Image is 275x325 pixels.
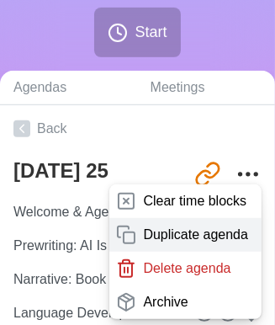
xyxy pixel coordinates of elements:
button: Start [94,8,180,57]
button: Share link [191,157,225,191]
input: Name [7,263,144,296]
input: Name [7,195,144,229]
p: Archive [143,292,188,312]
span: Start [135,21,167,44]
p: Clear time blocks [143,191,246,211]
a: Meetings [137,71,275,105]
button: More [231,157,265,191]
p: Delete agenda [143,258,230,279]
input: Name [7,229,144,263]
p: Duplicate agenda [143,225,248,245]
